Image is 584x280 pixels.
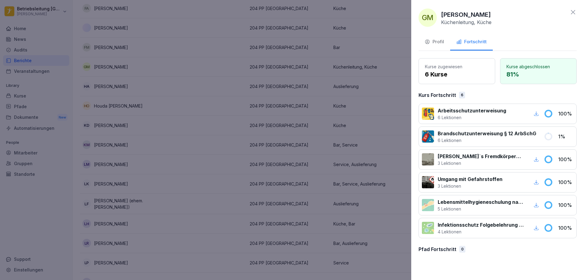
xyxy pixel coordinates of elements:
p: 3 Lektionen [438,183,502,189]
p: 4 Lektionen [438,229,525,235]
p: 100 % [558,201,573,209]
div: Profil [425,38,444,45]
p: 3 Lektionen [438,160,525,166]
p: [PERSON_NAME] [441,10,491,19]
p: Pfad Fortschritt [419,246,456,253]
p: 100 % [558,110,573,117]
p: Lebensmittelhygieneschulung nach EU-Verordnung (EG) Nr. 852 / 2004 [438,198,525,206]
p: Kurse abgeschlossen [506,63,570,70]
div: 6 [459,92,465,98]
div: Fortschritt [456,38,487,45]
p: Kurs Fortschritt [419,91,456,99]
button: Profil [419,34,450,51]
p: Kurse zugewiesen [425,63,489,70]
p: 6 Lektionen [438,137,536,144]
p: Küchenleitung, Küche [441,19,492,25]
p: 81 % [506,70,570,79]
p: 100 % [558,224,573,232]
p: Brandschutzunterweisung § 12 ArbSchG [438,130,536,137]
p: Infektionsschutz Folgebelehrung (nach §43 IfSG) [438,221,525,229]
p: 6 Kurse [425,70,489,79]
p: [PERSON_NAME]`s Fremdkörpermanagement [438,153,525,160]
div: GM [419,9,437,27]
p: Umgang mit Gefahrstoffen [438,175,502,183]
p: 6 Lektionen [438,114,506,121]
p: 1 % [558,133,573,140]
p: 5 Lektionen [438,206,525,212]
button: Fortschritt [450,34,493,51]
p: Arbeitsschutzunterweisung [438,107,506,114]
p: 100 % [558,179,573,186]
div: 0 [459,246,465,253]
p: 100 % [558,156,573,163]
